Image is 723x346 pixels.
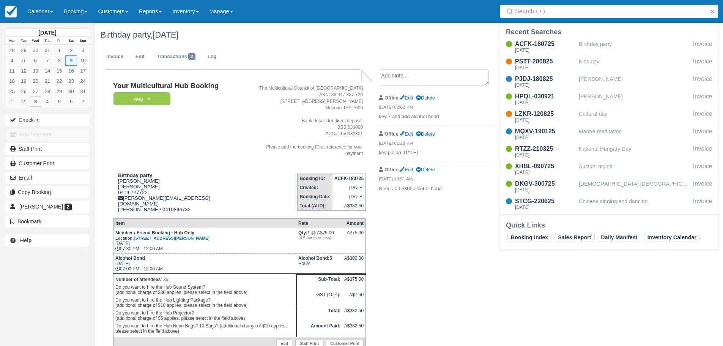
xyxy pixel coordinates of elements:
[38,30,56,36] strong: [DATE]
[115,296,295,309] p: Do you want to hire the Hub Lighting Package? (additional charge of $10 applies, please select in...
[515,65,576,70] div: [DATE]
[515,109,576,118] div: LZKR-120825
[379,104,507,112] em: [DATE] 02:02 PM
[41,66,53,76] a: 14
[379,149,507,156] p: key pic up [DATE]
[54,96,65,107] a: 5
[65,45,77,55] a: 2
[693,162,712,176] div: Invoice
[188,53,195,60] span: 2
[115,283,295,296] p: Do you want to hire the Hub Sound System? (additional charge of $30 applies, please select in the...
[506,221,712,230] div: Quick Links
[416,131,435,137] a: Delete
[344,256,364,267] div: A$300.00
[515,170,576,175] div: [DATE]
[515,118,576,122] div: [DATE]
[6,76,18,86] a: 18
[298,256,329,261] strong: Alcohol Bond
[6,172,89,184] button: Email
[298,230,307,235] strong: Qty
[515,135,576,140] div: [DATE]
[500,57,718,71] a: PSTT-200825[DATE]Kids dayInvoice
[693,127,712,141] div: Invoice
[515,48,576,52] div: [DATE]
[134,236,209,240] a: [STREET_ADDRESS][PERSON_NAME]
[41,96,53,107] a: 4
[416,167,435,172] a: Delete
[65,37,77,45] th: Sat
[598,233,641,242] a: Daily Manifest
[515,162,576,171] div: XHBL-090725
[30,45,41,55] a: 30
[400,131,413,137] a: Edit
[65,86,77,96] a: 30
[693,39,712,54] div: Invoice
[579,162,690,176] div: Auction nights
[506,27,712,36] div: Recent Searches
[500,74,718,89] a: PJDJ-180825[DATE][PERSON_NAME]Invoice
[579,39,690,54] div: Birthday party
[344,230,364,242] div: A$75.00
[130,49,150,64] a: Edit
[296,321,342,337] th: Amount Paid:
[115,256,145,261] strong: Alcohol Bond
[298,183,332,192] th: Created:
[115,236,209,240] small: Location:
[41,86,53,96] a: 28
[118,172,152,178] strong: Birthday party
[500,92,718,106] a: HPQL-030921[DATE][PERSON_NAME]Invoice
[77,86,89,96] a: 31
[113,228,296,254] td: [DATE] 07:30 PM - 12:00 AM
[579,92,690,106] div: [PERSON_NAME]
[54,55,65,66] a: 8
[693,57,712,71] div: Invoice
[30,86,41,96] a: 27
[644,233,700,242] a: Inventory Calendar
[65,76,77,86] a: 23
[515,39,576,49] div: ACFK-180725
[342,321,366,337] td: A$382.50
[515,127,576,136] div: MQXV-190125
[379,185,507,193] p: Need add $300 alcohol bond
[115,276,295,283] p: : 35
[296,290,342,306] td: GST (10%):
[342,219,366,228] th: Amount
[298,192,332,201] th: Booking Date:
[115,322,295,335] p: Do you want to hire the Hub Bean Bags? 10 Bags? (additional charge of $10 applies, please select ...
[77,76,89,86] a: 24
[65,204,72,210] span: 2
[296,254,342,274] td: 5 Hours
[298,201,332,211] th: Total (AUD):
[18,55,30,66] a: 5
[342,290,366,306] td: A$7.50
[515,92,576,101] div: HPQL-030921
[500,144,718,159] a: RTZZ-210325[DATE]National Hungary DayInvoice
[515,83,576,87] div: [DATE]
[115,309,295,322] p: Do you want to hire the Hub Projector? (additional charge of $5 applies, please select in the fie...
[153,30,179,39] span: [DATE]
[115,277,161,282] strong: Number of attendees
[693,144,712,159] div: Invoice
[515,205,576,210] div: [DATE]
[41,45,53,55] a: 31
[693,197,712,211] div: Invoice
[250,85,363,157] address: The Multicultural Council of [GEOGRAPHIC_DATA] ABN: 39 447 837 720 [STREET_ADDRESS][PERSON_NAME] ...
[579,109,690,124] div: Cultural day
[113,92,170,106] em: Paid
[6,143,89,155] a: Staff Print
[5,6,17,17] img: checkfront-main-nav-mini-logo.png
[18,45,30,55] a: 29
[65,96,77,107] a: 6
[515,153,576,157] div: [DATE]
[19,204,63,210] span: [PERSON_NAME]
[515,100,576,105] div: [DATE]
[507,233,551,242] a: Booking Index
[54,86,65,96] a: 29
[41,37,53,45] th: Thu
[579,57,690,71] div: Kids day
[379,113,507,120] p: key 7 and add alcohol bond
[400,95,413,101] a: Edit
[500,39,718,54] a: ACFK-180725[DATE]Birthday partyInvoice
[6,86,18,96] a: 25
[30,66,41,76] a: 13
